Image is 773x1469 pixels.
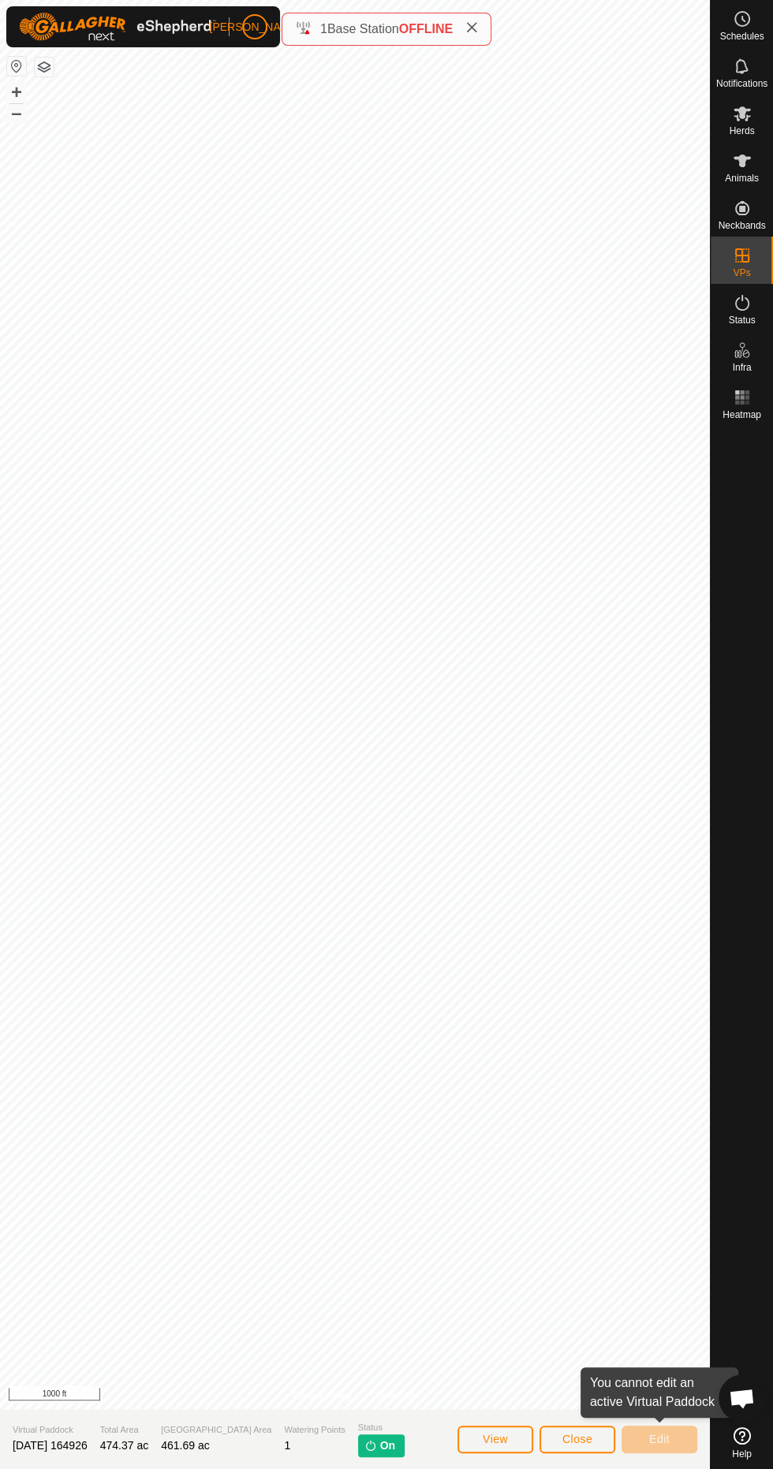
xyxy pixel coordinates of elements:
[320,22,327,35] span: 1
[7,103,26,122] button: –
[622,1426,697,1453] button: Edit
[719,32,764,41] span: Schedules
[677,1376,703,1402] button: i
[284,1439,290,1452] span: 1
[399,22,453,35] span: OFFLINE
[718,221,765,230] span: Neckbands
[13,1439,88,1452] span: [DATE] 164926
[723,410,761,419] span: Heatmap
[728,315,755,325] span: Status
[293,1389,352,1403] a: Privacy Policy
[358,1421,405,1434] span: Status
[327,22,399,35] span: Base Station
[716,79,767,88] span: Notifications
[161,1439,210,1452] span: 461.69 ac
[371,1389,417,1403] a: Contact Us
[100,1423,149,1437] span: Total Area
[483,1433,508,1445] span: View
[719,1374,766,1422] a: Open chat
[540,1426,615,1453] button: Close
[13,1423,88,1437] span: Virtual Paddock
[209,19,300,35] span: [PERSON_NAME]
[733,268,750,278] span: VPs
[284,1423,345,1437] span: Watering Points
[687,1378,693,1400] span: i
[161,1423,271,1437] span: [GEOGRAPHIC_DATA] Area
[562,1433,592,1445] span: Close
[732,1449,752,1459] span: Help
[732,363,751,372] span: Infra
[100,1439,149,1452] span: 474.37 ac
[19,13,216,41] img: Gallagher Logo
[729,126,754,136] span: Herds
[380,1437,395,1454] span: On
[725,173,759,183] span: Animals
[457,1426,533,1453] button: View
[649,1433,670,1445] span: Edit
[7,57,26,76] button: Reset Map
[364,1439,377,1452] img: turn-on
[35,58,54,76] button: Map Layers
[7,83,26,102] button: +
[711,1421,773,1465] a: Help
